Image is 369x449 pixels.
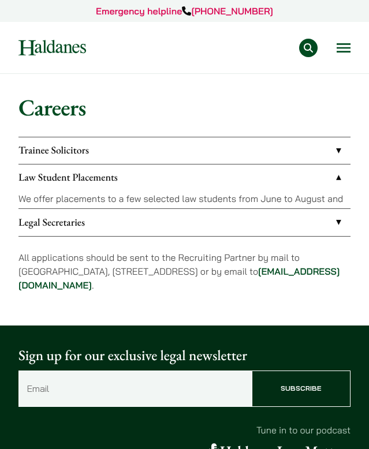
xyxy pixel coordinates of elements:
a: Emergency helpline[PHONE_NUMBER] [96,5,273,17]
input: Email [18,371,252,406]
button: Open menu [337,43,351,53]
p: We offer placements to a few selected law students from June to August and occasionally from Dece... [18,192,351,275]
a: Trainee Solicitors [18,137,351,164]
input: Subscribe [252,371,351,406]
button: Search [299,39,318,57]
div: Law Student Placements [18,191,351,208]
p: Tune in to our podcast [18,423,351,437]
a: Legal Secretaries [18,209,351,235]
a: [EMAIL_ADDRESS][DOMAIN_NAME] [18,265,340,291]
h1: Careers [18,93,351,121]
a: Law Student Placements [18,164,351,191]
img: Logo of Haldanes [18,40,86,55]
p: All applications should be sent to the Recruiting Partner by mail to [GEOGRAPHIC_DATA], [STREET_A... [18,250,351,292]
p: Sign up for our exclusive legal newsletter [18,345,351,366]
